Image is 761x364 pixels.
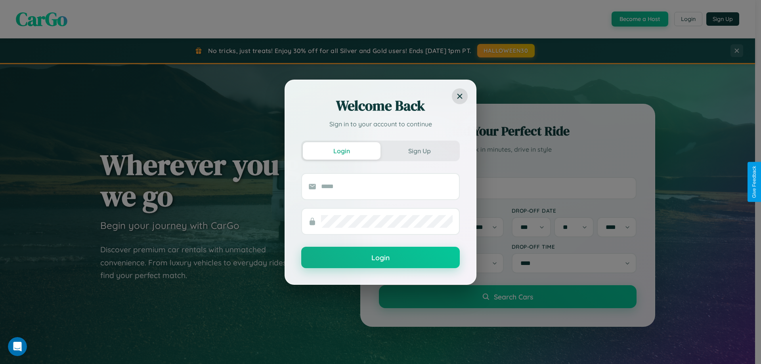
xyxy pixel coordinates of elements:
[751,166,757,198] div: Give Feedback
[8,337,27,356] iframe: Intercom live chat
[380,142,458,160] button: Sign Up
[301,119,460,129] p: Sign in to your account to continue
[301,96,460,115] h2: Welcome Back
[303,142,380,160] button: Login
[301,247,460,268] button: Login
